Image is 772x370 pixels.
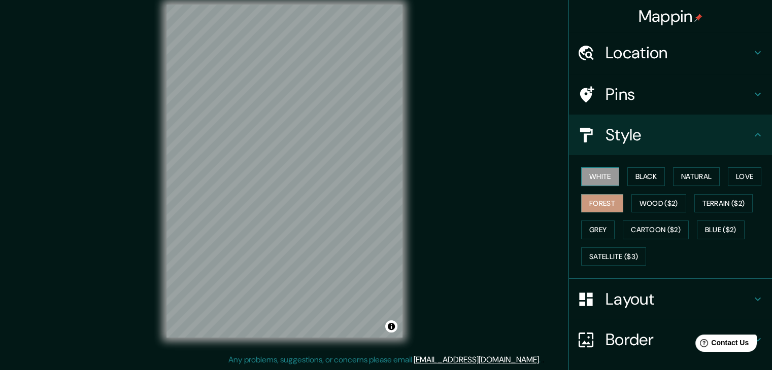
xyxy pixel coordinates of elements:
button: Love [728,167,761,186]
h4: Border [606,329,752,350]
button: Black [627,167,665,186]
div: Pins [569,74,772,115]
div: Location [569,32,772,73]
div: . [542,354,544,366]
button: Natural [673,167,720,186]
div: Layout [569,279,772,319]
button: Forest [581,194,623,213]
p: Any problems, suggestions, or concerns please email . [228,354,541,366]
canvas: Map [166,5,402,338]
button: Grey [581,220,615,239]
button: Wood ($2) [631,194,686,213]
button: Toggle attribution [385,320,397,332]
div: Border [569,319,772,360]
button: Cartoon ($2) [623,220,689,239]
div: Style [569,115,772,155]
div: . [541,354,542,366]
h4: Pins [606,84,752,104]
button: White [581,167,619,186]
iframe: Help widget launcher [682,330,761,359]
h4: Layout [606,289,752,309]
button: Blue ($2) [697,220,745,239]
h4: Style [606,125,752,145]
h4: Mappin [639,6,703,26]
img: pin-icon.png [694,14,702,22]
button: Terrain ($2) [694,194,753,213]
a: [EMAIL_ADDRESS][DOMAIN_NAME] [414,354,539,365]
h4: Location [606,43,752,63]
button: Satellite ($3) [581,247,646,266]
